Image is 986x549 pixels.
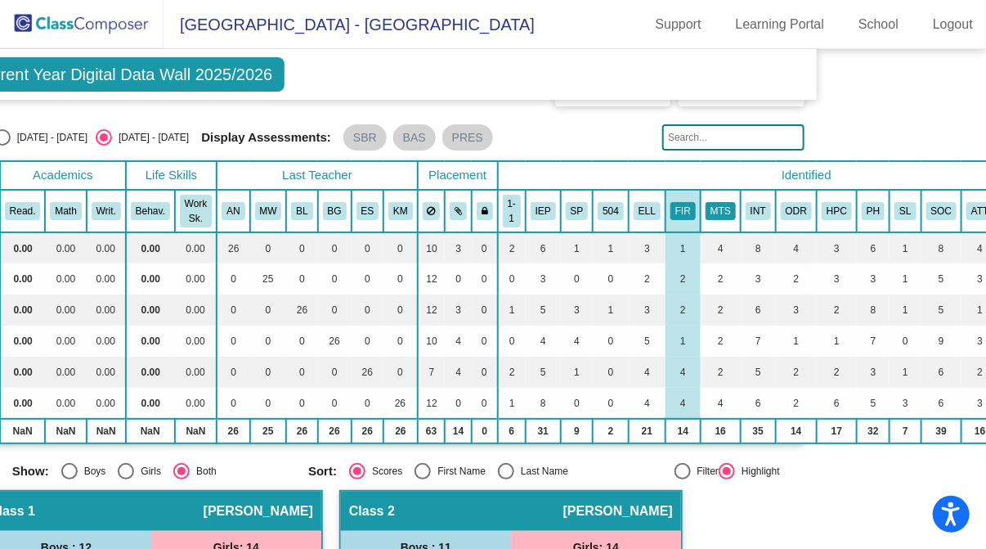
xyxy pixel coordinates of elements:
[418,161,498,190] th: Placement
[388,202,413,220] button: KM
[526,232,561,263] td: 6
[526,357,561,388] td: 5
[643,11,715,38] a: Support
[817,232,857,263] td: 3
[746,202,771,220] button: INT
[318,232,352,263] td: 0
[383,357,418,388] td: 0
[593,295,629,326] td: 1
[393,124,436,151] mat-chip: BAS
[563,503,673,520] span: [PERSON_NAME]
[472,388,498,419] td: 0
[286,326,317,357] td: 0
[126,388,175,419] td: 0.00
[204,503,313,520] span: [PERSON_NAME]
[175,388,217,419] td: 0.00
[701,357,741,388] td: 2
[593,263,629,295] td: 0
[593,388,629,419] td: 0
[561,357,594,388] td: 1
[217,161,418,190] th: Last Teacher
[445,419,472,443] td: 14
[857,419,890,443] td: 32
[526,263,561,295] td: 3
[87,357,126,388] td: 0.00
[126,419,175,443] td: NaN
[822,202,852,220] button: HPC
[11,130,87,145] div: [DATE] - [DATE]
[598,202,624,220] button: 504
[921,295,962,326] td: 5
[526,190,561,232] th: Individualized Education Plan
[472,357,498,388] td: 0
[629,388,666,419] td: 4
[920,11,986,38] a: Logout
[126,326,175,357] td: 0.00
[666,190,701,232] th: Family Interpreter Required
[445,232,472,263] td: 3
[531,202,556,220] button: IEP
[723,11,838,38] a: Learning Portal
[857,326,890,357] td: 7
[418,326,446,357] td: 10
[776,190,817,232] th: Pattern of Discipline Referrals
[217,295,249,326] td: 0
[352,232,384,263] td: 0
[817,419,857,443] td: 17
[472,190,498,232] th: Keep with teacher
[445,263,472,295] td: 0
[343,124,387,151] mat-chip: SBR
[250,190,287,232] th: Marisa Woitas
[498,357,526,388] td: 2
[126,357,175,388] td: 0.00
[817,388,857,419] td: 6
[126,295,175,326] td: 0.00
[498,190,526,232] th: One on one Paraprofessional
[383,263,418,295] td: 0
[352,190,384,232] th: Ethan Sindelir
[318,190,352,232] th: Brenda Guappone
[701,419,741,443] td: 16
[352,357,384,388] td: 26
[217,326,249,357] td: 0
[921,326,962,357] td: 9
[666,232,701,263] td: 1
[383,232,418,263] td: 0
[131,202,170,220] button: Behav.
[5,202,41,220] button: Read.
[383,388,418,419] td: 26
[593,419,629,443] td: 2
[526,419,561,443] td: 31
[498,295,526,326] td: 1
[561,388,594,419] td: 0
[921,263,962,295] td: 5
[217,263,249,295] td: 0
[45,326,86,357] td: 0.00
[175,232,217,263] td: 0.00
[250,232,287,263] td: 0
[776,419,817,443] td: 14
[418,295,446,326] td: 12
[318,357,352,388] td: 0
[286,357,317,388] td: 0
[45,419,86,443] td: NaN
[250,295,287,326] td: 0
[666,326,701,357] td: 1
[445,190,472,232] th: Keep with students
[593,357,629,388] td: 0
[857,388,890,419] td: 5
[472,419,498,443] td: 0
[666,295,701,326] td: 2
[741,263,776,295] td: 3
[629,263,666,295] td: 2
[175,295,217,326] td: 0.00
[890,190,921,232] th: School-linked Therapist Scheduled
[175,419,217,443] td: NaN
[561,263,594,295] td: 0
[526,388,561,419] td: 8
[222,202,244,220] button: AN
[87,232,126,263] td: 0.00
[817,263,857,295] td: 3
[593,326,629,357] td: 0
[701,232,741,263] td: 4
